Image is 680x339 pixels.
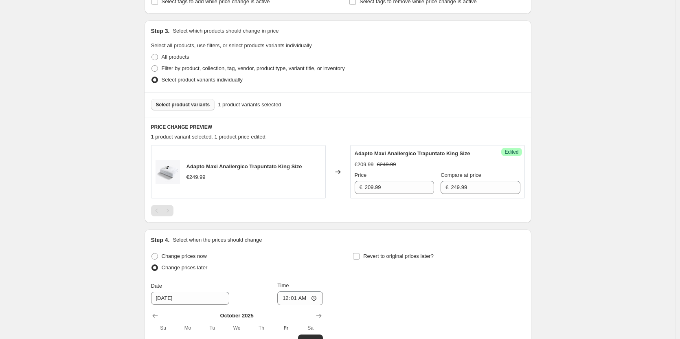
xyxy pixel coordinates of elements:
span: Edited [505,149,518,155]
nav: Pagination [151,205,173,216]
span: Date [151,283,162,289]
th: Sunday [151,321,175,335]
span: Mo [179,325,197,331]
span: Adapto Maxi Anallergico Trapuntato King Size [186,163,302,169]
input: 12:00 [277,291,323,305]
span: Adapto Maxi Anallergico Trapuntato King Size [355,150,470,156]
th: Thursday [249,321,274,335]
button: Select product variants [151,99,215,110]
input: 10/3/2025 [151,292,229,305]
span: Select all products, use filters, or select products variants individually [151,42,312,48]
div: €209.99 [355,161,374,169]
span: Sa [301,325,319,331]
span: € [445,184,448,190]
div: €249.99 [186,173,206,181]
button: Show previous month, September 2025 [149,310,161,321]
span: Filter by product, collection, tag, vendor, product type, variant title, or inventory [162,65,345,71]
span: Time [277,282,289,288]
th: Friday [274,321,298,335]
img: 26151-ga_01-Scaldasonno-Maxi-Imetec-Adapto-King_80x.jpg [156,160,180,184]
span: We [228,325,246,331]
span: Fr [277,325,295,331]
span: Compare at price [441,172,481,178]
span: Select product variants individually [162,77,243,83]
th: Wednesday [224,321,249,335]
p: Select when the prices should change [173,236,262,244]
span: Tu [203,325,221,331]
th: Monday [175,321,200,335]
span: Revert to original prices later? [363,253,434,259]
span: Change prices now [162,253,207,259]
span: Su [154,325,172,331]
th: Tuesday [200,321,224,335]
h6: PRICE CHANGE PREVIEW [151,124,525,130]
strike: €249.99 [377,161,396,169]
th: Saturday [298,321,322,335]
h2: Step 3. [151,27,170,35]
span: 1 product variants selected [218,101,281,109]
p: Select which products should change in price [173,27,279,35]
span: Th [252,325,270,331]
span: Change prices later [162,264,208,271]
button: Show next month, November 2025 [313,310,325,321]
span: All products [162,54,189,60]
span: € [360,184,362,190]
span: Price [355,172,367,178]
span: 1 product variant selected. 1 product price edited: [151,134,267,140]
span: Select product variants [156,101,210,108]
h2: Step 4. [151,236,170,244]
